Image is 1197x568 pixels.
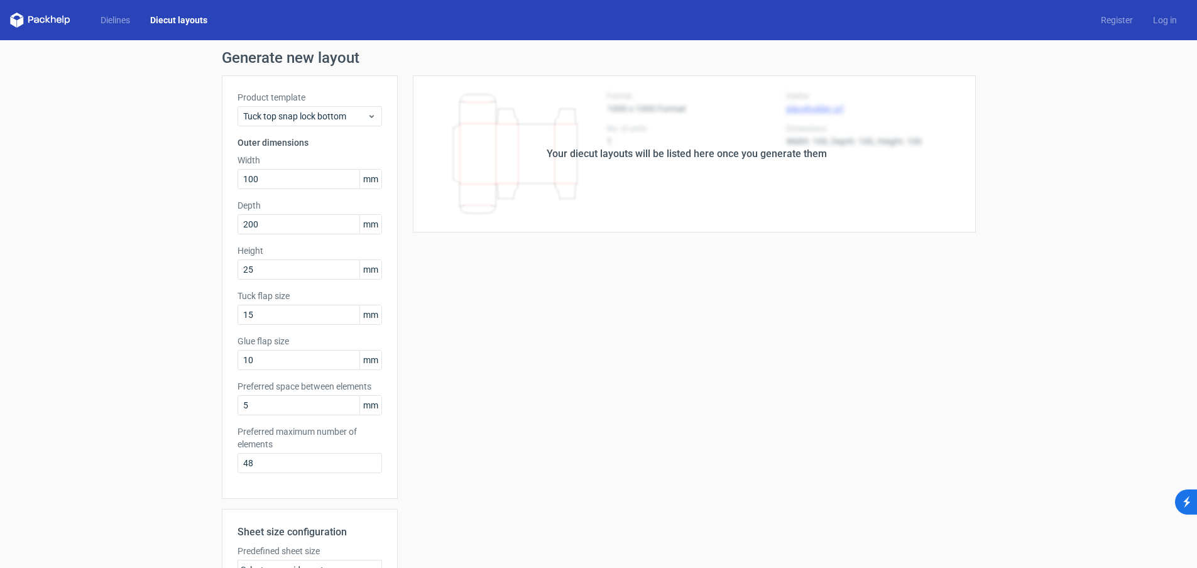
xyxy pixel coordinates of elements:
label: Preferred space between elements [238,380,382,393]
span: mm [359,215,381,234]
label: Tuck flap size [238,290,382,302]
span: mm [359,170,381,188]
a: Diecut layouts [140,14,217,26]
span: mm [359,305,381,324]
span: mm [359,396,381,415]
h3: Outer dimensions [238,136,382,149]
h1: Generate new layout [222,50,976,65]
label: Width [238,154,382,167]
span: mm [359,260,381,279]
h2: Sheet size configuration [238,525,382,540]
label: Glue flap size [238,335,382,347]
label: Preferred maximum number of elements [238,425,382,451]
label: Depth [238,199,382,212]
label: Predefined sheet size [238,545,382,557]
span: Tuck top snap lock bottom [243,110,367,123]
span: mm [359,351,381,369]
label: Height [238,244,382,257]
a: Log in [1143,14,1187,26]
label: Product template [238,91,382,104]
a: Dielines [90,14,140,26]
a: Register [1091,14,1143,26]
div: Your diecut layouts will be listed here once you generate them [547,146,827,161]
